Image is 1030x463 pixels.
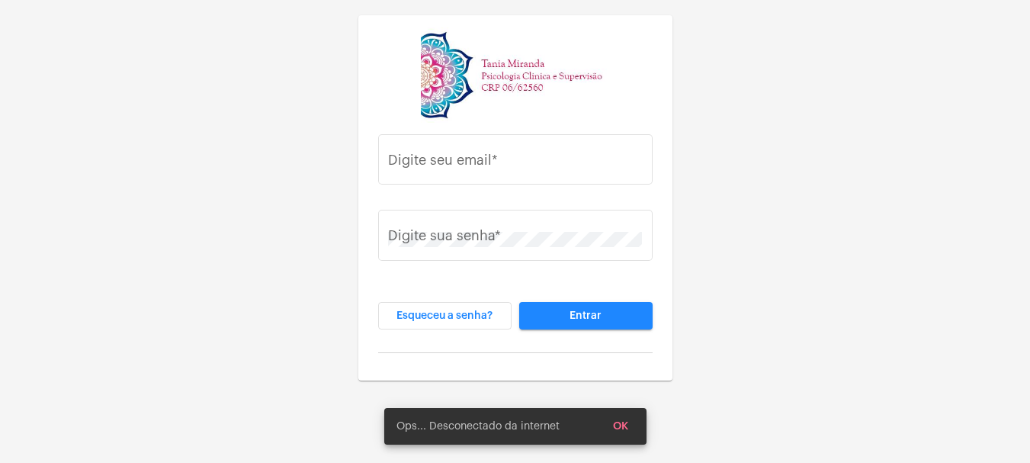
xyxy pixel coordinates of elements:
[388,156,642,171] input: Digite seu email
[396,419,560,434] span: Ops... Desconectado da internet
[519,302,653,330] button: Entrar
[378,302,512,330] button: Esqueceu a senha?
[613,421,628,432] span: OK
[421,27,609,123] img: 82f91219-cc54-a9e9-c892-318f5ec67ab1.jpg
[396,310,493,321] span: Esqueceu a senha?
[601,413,640,440] button: OK
[570,310,602,321] span: Entrar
